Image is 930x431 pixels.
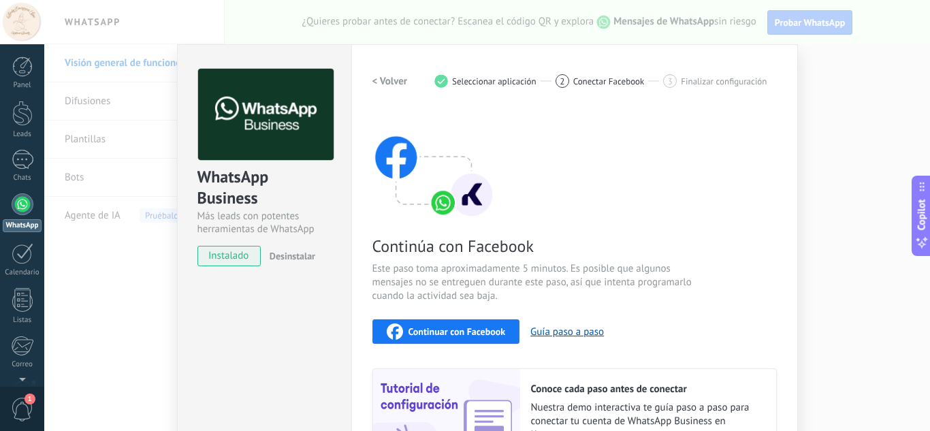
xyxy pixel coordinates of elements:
div: Chats [3,174,42,182]
span: Finalizar configuración [681,76,767,86]
h2: Conoce cada paso antes de conectar [531,383,763,396]
div: Leads [3,130,42,139]
button: Continuar con Facebook [372,319,520,344]
span: Continúa con Facebook [372,236,696,257]
span: Continuar con Facebook [408,327,506,336]
span: Conectar Facebook [573,76,645,86]
button: < Volver [372,69,408,93]
div: Más leads con potentes herramientas de WhatsApp [197,210,332,236]
span: Este paso toma aproximadamente 5 minutos. Es posible que algunos mensajes no se entreguen durante... [372,262,696,303]
span: Desinstalar [270,250,315,262]
div: WhatsApp [3,219,42,232]
div: WhatsApp Business [197,166,332,210]
div: Listas [3,316,42,325]
div: Panel [3,81,42,90]
span: 3 [668,76,673,87]
img: connect with facebook [372,110,495,219]
span: 1 [25,394,35,404]
span: instalado [198,246,260,266]
span: Copilot [915,199,929,230]
img: logo_main.png [198,69,334,161]
h2: < Volver [372,75,408,88]
div: Correo [3,360,42,369]
span: Seleccionar aplicación [452,76,536,86]
button: Guía paso a paso [530,325,604,338]
div: Calendario [3,268,42,277]
span: 2 [560,76,564,87]
button: Desinstalar [264,246,315,266]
